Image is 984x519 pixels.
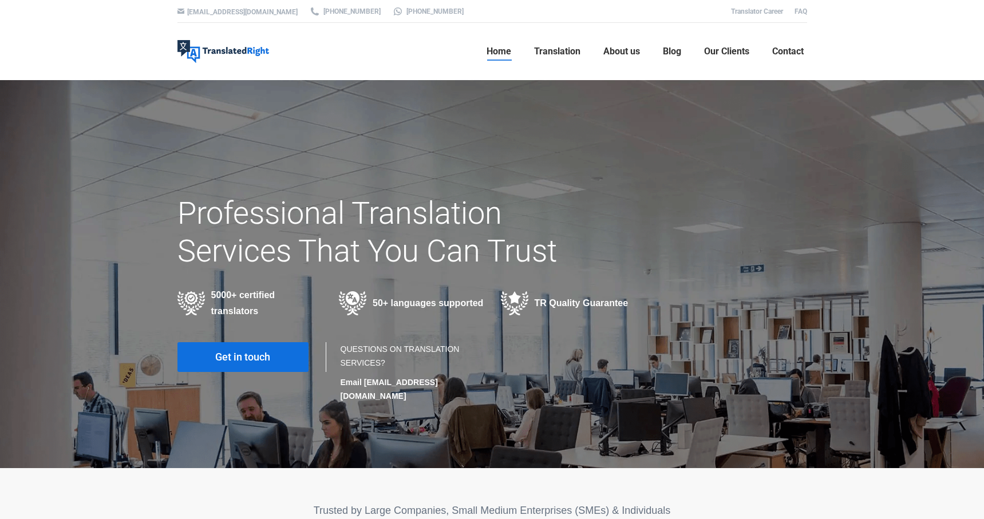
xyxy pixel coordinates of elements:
[339,291,484,315] div: 50+ languages supported
[187,8,298,16] a: [EMAIL_ADDRESS][DOMAIN_NAME]
[772,46,804,57] span: Contact
[177,291,206,315] img: Professional Certified Translators providing translation services in various industries in 50+ la...
[341,378,438,401] strong: Email [EMAIL_ADDRESS][DOMAIN_NAME]
[704,46,749,57] span: Our Clients
[531,33,584,70] a: Translation
[341,342,481,403] div: QUESTIONS ON TRANSLATION SERVICES?
[177,287,322,319] div: 5000+ certified translators
[701,33,753,70] a: Our Clients
[731,7,783,15] a: Translator Career
[177,40,269,63] img: Translated Right
[309,6,381,17] a: [PHONE_NUMBER]
[600,33,643,70] a: About us
[215,351,270,363] span: Get in touch
[534,46,580,57] span: Translation
[177,342,309,372] a: Get in touch
[663,46,681,57] span: Blog
[795,7,807,15] a: FAQ
[487,46,511,57] span: Home
[483,33,515,70] a: Home
[659,33,685,70] a: Blog
[501,291,646,315] div: TR Quality Guarantee
[392,6,464,17] a: [PHONE_NUMBER]
[769,33,807,70] a: Contact
[177,195,591,270] h1: Professional Translation Services That You Can Trust
[603,46,640,57] span: About us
